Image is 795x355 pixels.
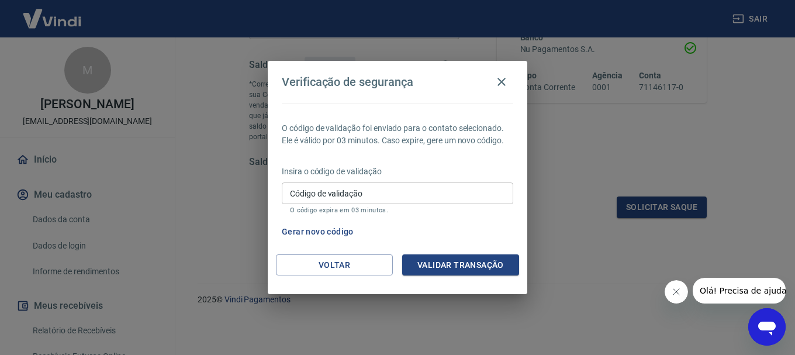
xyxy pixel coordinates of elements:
[282,166,513,178] p: Insira o código de validação
[693,278,786,304] iframe: Mensagem da empresa
[748,308,786,346] iframe: Botão para abrir a janela de mensagens
[7,8,98,18] span: Olá! Precisa de ajuda?
[290,206,505,214] p: O código expira em 03 minutos.
[276,254,393,276] button: Voltar
[402,254,519,276] button: Validar transação
[282,122,513,147] p: O código de validação foi enviado para o contato selecionado. Ele é válido por 03 minutos. Caso e...
[665,280,688,304] iframe: Fechar mensagem
[277,221,358,243] button: Gerar novo código
[282,75,413,89] h4: Verificação de segurança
